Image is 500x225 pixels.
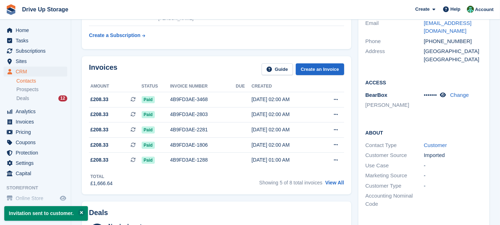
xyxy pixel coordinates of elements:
[16,158,58,168] span: Settings
[325,180,344,185] a: View All
[252,111,318,118] div: [DATE] 02:00 AM
[16,36,58,46] span: Tasks
[16,106,58,116] span: Analytics
[89,63,117,75] h2: Invoices
[365,129,482,136] h2: About
[16,95,67,102] a: Deals 12
[4,36,67,46] a: menu
[16,46,58,56] span: Subscriptions
[89,209,108,217] h2: Deals
[365,79,482,86] h2: Access
[415,6,430,13] span: Create
[6,4,16,15] img: stora-icon-8386f47178a22dfd0bd8f6a31ec36ba5ce8667c1dd55bd0f319d3a0aa187defe.svg
[365,92,388,98] span: BearBox
[252,141,318,149] div: [DATE] 02:00 AM
[424,162,482,170] div: -
[365,192,424,208] div: Accounting Nominal Code
[424,47,482,56] div: [GEOGRAPHIC_DATA]
[252,96,318,103] div: [DATE] 02:00 AM
[475,6,494,13] span: Account
[4,168,67,178] a: menu
[252,126,318,134] div: [DATE] 02:00 AM
[424,37,482,46] div: [PHONE_NUMBER]
[4,148,67,158] a: menu
[424,56,482,64] div: [GEOGRAPHIC_DATA]
[365,19,424,35] div: Email
[6,184,71,192] span: Storefront
[90,126,109,134] span: £208.33
[142,96,155,103] span: Paid
[89,32,141,39] div: Create a Subscription
[365,182,424,190] div: Customer Type
[4,67,67,77] a: menu
[4,106,67,116] a: menu
[365,141,424,150] div: Contact Type
[365,101,424,109] li: [PERSON_NAME]
[4,117,67,127] a: menu
[16,168,58,178] span: Capital
[16,137,58,147] span: Coupons
[424,142,447,148] a: Customer
[16,95,29,102] span: Deals
[16,193,58,203] span: Online Store
[16,86,67,93] a: Prospects
[142,126,155,134] span: Paid
[424,20,472,34] a: [EMAIL_ADDRESS][DOMAIN_NAME]
[424,92,437,98] span: •••••••
[89,81,142,92] th: Amount
[424,182,482,190] div: -
[59,194,67,203] a: Preview store
[170,141,236,149] div: 4B9FD3AE-1806
[365,47,424,63] div: Address
[259,180,322,185] span: Showing 5 of 8 total invoices
[296,63,344,75] a: Create an Invoice
[142,157,155,164] span: Paid
[16,117,58,127] span: Invoices
[252,156,318,164] div: [DATE] 01:00 AM
[4,56,67,66] a: menu
[4,193,67,203] a: menu
[170,156,236,164] div: 4B9FD3AE-1288
[90,141,109,149] span: £208.33
[170,96,236,103] div: 4B9FD3AE-3468
[90,180,112,187] div: £1,666.64
[90,156,109,164] span: £208.33
[170,81,236,92] th: Invoice number
[16,127,58,137] span: Pricing
[170,126,236,134] div: 4B9FD3AE-2281
[16,25,58,35] span: Home
[262,63,293,75] a: Guide
[170,111,236,118] div: 4B9FD3AE-2803
[142,111,155,118] span: Paid
[4,127,67,137] a: menu
[90,111,109,118] span: £208.33
[4,25,67,35] a: menu
[90,173,112,180] div: Total
[19,4,71,15] a: Drive Up Storage
[58,95,67,101] div: 12
[365,37,424,46] div: Phone
[16,67,58,77] span: CRM
[4,46,67,56] a: menu
[450,92,469,98] a: Change
[424,172,482,180] div: -
[16,148,58,158] span: Protection
[236,81,252,92] th: Due
[4,158,67,168] a: menu
[424,151,482,159] div: Imported
[4,206,88,221] p: Invitation sent to customer.
[252,81,318,92] th: Created
[16,86,38,93] span: Prospects
[89,29,145,42] a: Create a Subscription
[16,56,58,66] span: Sites
[142,142,155,149] span: Paid
[142,81,170,92] th: Status
[467,6,474,13] img: Camille
[365,151,424,159] div: Customer Source
[4,137,67,147] a: menu
[90,96,109,103] span: £208.33
[365,172,424,180] div: Marketing Source
[16,78,67,84] a: Contacts
[451,6,460,13] span: Help
[365,162,424,170] div: Use Case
